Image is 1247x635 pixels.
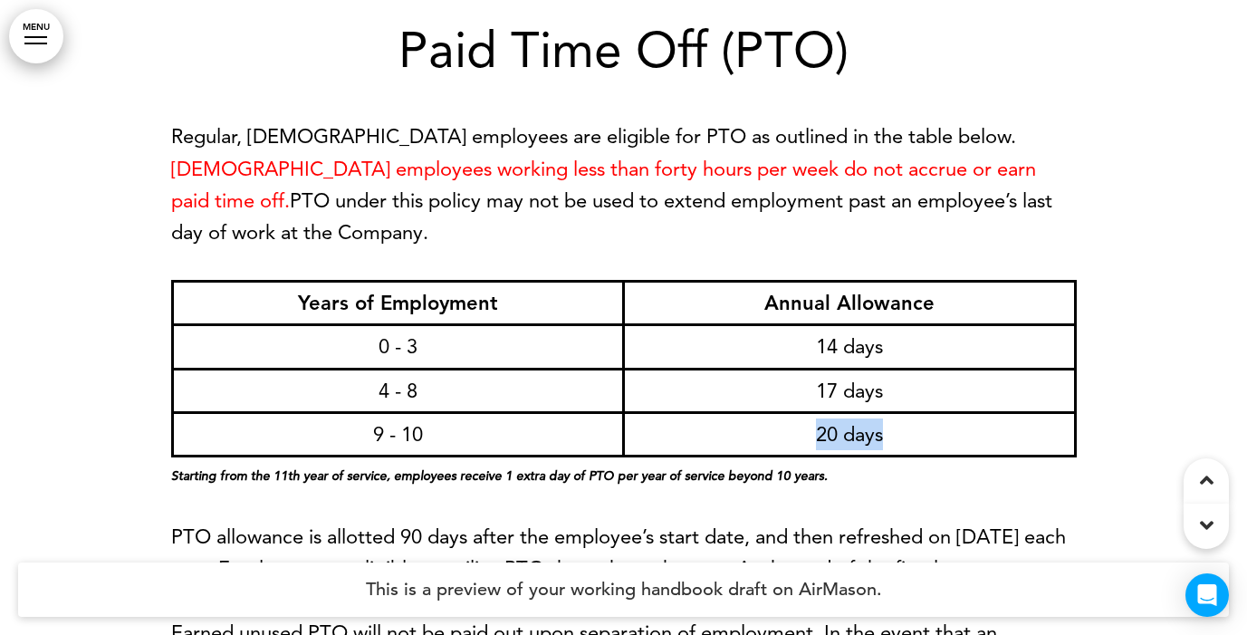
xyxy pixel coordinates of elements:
[171,157,1052,245] span: [DEMOGRAPHIC_DATA] employees working less than forty hours per week do not accrue or earn paid ti...
[171,467,828,484] em: Starting from the 11th year of service, employees receive 1 extra day of PTO per year of service ...
[1185,573,1229,617] div: Open Intercom Messenger
[624,325,1076,369] td: 14 days
[18,563,1229,617] h4: This is a preview of your working handbook draft on AirMason.
[171,120,1077,248] p: Regular, [DEMOGRAPHIC_DATA] employees are eligible for PTO as outlined in the table below.
[171,25,1077,75] h1: Paid Time Off (PTO)
[624,412,1076,456] td: 20 days
[764,291,935,315] strong: Annual Allowance
[172,325,624,369] td: 0 - 3
[298,291,498,315] strong: Years of Employment
[624,369,1076,412] td: 17 days
[9,9,63,63] a: MENU
[172,412,624,456] td: 9 - 10
[171,188,1052,245] span: PTO under this policy may not be used to extend employment past an employee’s last day of work at...
[172,369,624,412] td: 4 - 8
